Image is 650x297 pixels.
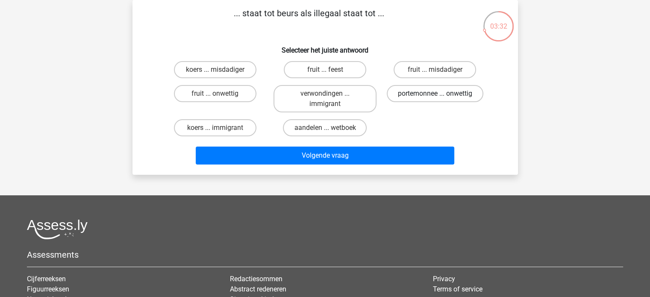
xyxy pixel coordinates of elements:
label: fruit ... onwettig [174,85,256,102]
label: fruit ... feest [284,61,366,78]
label: koers ... immigrant [174,119,256,136]
p: ... staat tot beurs als illegaal staat tot ... [146,7,472,32]
img: Assessly logo [27,219,88,239]
h6: Selecteer het juiste antwoord [146,39,504,54]
a: Figuurreeksen [27,285,69,293]
div: 03:32 [482,10,515,32]
label: aandelen ... wetboek [283,119,367,136]
button: Volgende vraag [196,147,454,165]
a: Cijferreeksen [27,275,66,283]
a: Abstract redeneren [230,285,286,293]
label: verwondingen ... immigrant [274,85,376,112]
label: fruit ... misdadiger [394,61,476,78]
h5: Assessments [27,250,623,260]
label: koers ... misdadiger [174,61,256,78]
a: Terms of service [433,285,482,293]
a: Redactiesommen [230,275,282,283]
label: portemonnee ... onwettig [387,85,483,102]
a: Privacy [433,275,455,283]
